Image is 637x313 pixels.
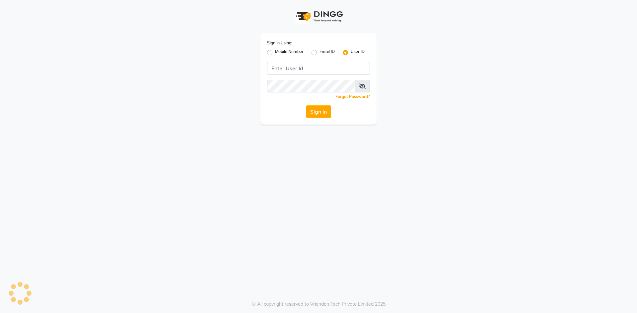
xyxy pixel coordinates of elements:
[267,62,370,75] input: Username
[306,105,331,118] button: Sign In
[267,80,355,92] input: Username
[267,40,292,46] label: Sign In Using:
[351,49,365,57] label: User ID
[292,7,345,26] img: logo1.svg
[335,94,370,99] a: Forgot Password?
[275,49,304,57] label: Mobile Number
[319,49,335,57] label: Email ID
